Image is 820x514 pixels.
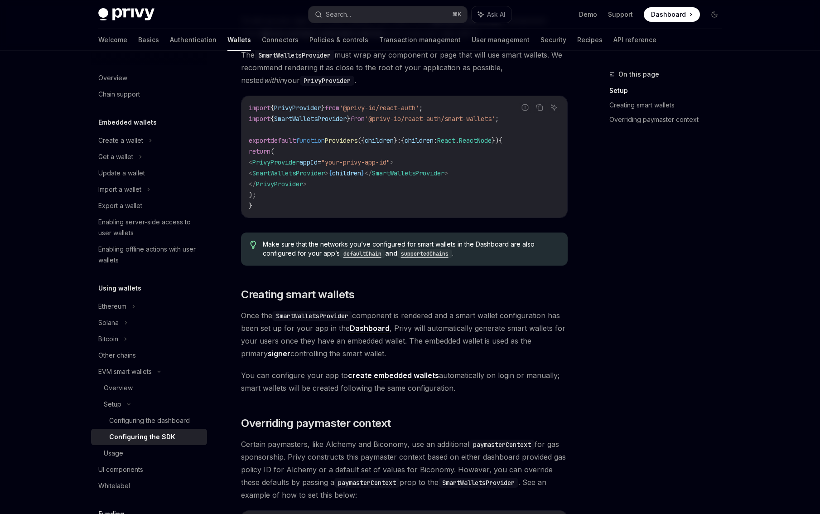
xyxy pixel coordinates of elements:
div: Overview [104,383,133,393]
span: ⌘ K [452,11,462,18]
button: Toggle dark mode [707,7,722,22]
span: PrivyProvider [274,104,321,112]
a: Export a wallet [91,198,207,214]
div: Enabling offline actions with user wallets [98,244,202,266]
a: defaultChainandsupportedChains [340,249,452,257]
a: Overview [91,70,207,86]
code: SmartWalletsProvider [272,311,352,321]
span: ( [270,147,274,155]
a: Usage [91,445,207,461]
a: Enabling offline actions with user wallets [91,241,207,268]
button: Ask AI [548,102,560,113]
span: import [249,115,270,123]
a: Overriding paymaster context [609,112,729,127]
a: create embedded wallets [348,371,439,380]
span: Make sure that the networks you’ve configured for smart wallets in the Dashboard are also configu... [263,240,559,258]
span: PrivyProvider [256,180,303,188]
span: } [361,169,365,177]
code: supportedChains [397,249,452,258]
a: Wallets [227,29,251,51]
div: Import a wallet [98,184,141,195]
span: Certain paymasters, like Alchemy and Biconomy, use an additional for gas sponsorship. Privy const... [241,438,568,501]
button: Search...⌘K [309,6,467,23]
span: ReactNode [459,136,492,145]
span: SmartWalletsProvider [274,115,347,123]
div: Create a wallet [98,135,143,146]
a: Connectors [262,29,299,51]
span: }) [492,136,499,145]
span: { [270,104,274,112]
span: { [328,169,332,177]
a: Creating smart wallets [609,98,729,112]
a: Transaction management [379,29,461,51]
span: Dashboard [651,10,686,19]
span: SmartWalletsProvider [252,169,325,177]
button: Copy the contents from the code block [534,102,545,113]
div: Update a wallet [98,168,145,179]
svg: Tip [250,241,256,249]
a: Dashboard [350,324,390,333]
a: User management [472,29,530,51]
span: > [390,158,394,166]
div: Overview [98,73,127,83]
a: Other chains [91,347,207,364]
a: UI components [91,461,207,478]
span: default [270,136,296,145]
a: Authentication [170,29,217,51]
div: Ethereum [98,301,126,312]
a: Configuring the dashboard [91,412,207,429]
code: PrivyProvider [300,76,354,86]
span: The must wrap any component or page that will use smart wallets. We recommend rendering it as clo... [241,48,568,87]
span: return [249,147,270,155]
span: children [332,169,361,177]
a: Support [608,10,633,19]
span: } [249,202,252,210]
div: Other chains [98,350,136,361]
span: export [249,136,270,145]
span: } [321,104,325,112]
span: PrivyProvider [252,158,299,166]
span: ({ [357,136,365,145]
span: SmartWalletsProvider [372,169,444,177]
h5: Using wallets [98,283,141,294]
h5: Embedded wallets [98,117,157,128]
a: Whitelabel [91,478,207,494]
div: EVM smart wallets [98,366,152,377]
span: React [437,136,455,145]
span: { [499,136,502,145]
span: : [397,136,401,145]
a: Configuring the SDK [91,429,207,445]
span: { [401,136,405,145]
span: On this page [618,69,659,80]
div: Enabling server-side access to user wallets [98,217,202,238]
span: function [296,136,325,145]
button: Report incorrect code [519,102,531,113]
div: Configuring the dashboard [109,415,190,426]
a: Basics [138,29,159,51]
span: "your-privy-app-id" [321,158,390,166]
a: Update a wallet [91,165,207,181]
div: Bitcoin [98,334,118,344]
span: </ [365,169,372,177]
a: Demo [579,10,597,19]
a: API reference [613,29,656,51]
code: SmartWalletsProvider [255,50,334,60]
span: } [394,136,397,145]
img: dark logo [98,8,154,21]
span: You can configure your app to automatically on login or manually; smart wallets will be created f... [241,369,568,394]
div: Export a wallet [98,200,142,211]
code: paymasterContext [469,440,535,450]
span: ); [249,191,256,199]
span: ; [495,115,499,123]
span: ; [419,104,423,112]
code: defaultChain [340,249,385,258]
a: Overview [91,380,207,396]
div: Whitelabel [98,480,130,491]
span: > [303,180,307,188]
div: Search... [326,9,351,20]
span: children [365,136,394,145]
span: < [249,158,252,166]
span: : [434,136,437,145]
div: Chain support [98,89,140,100]
a: Welcome [98,29,127,51]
